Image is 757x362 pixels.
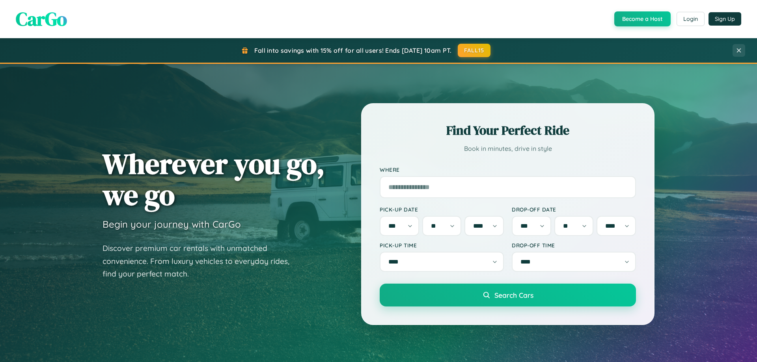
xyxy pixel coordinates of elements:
button: Sign Up [709,12,741,26]
button: Login [677,12,705,26]
label: Pick-up Date [380,206,504,213]
span: Fall into savings with 15% off for all users! Ends [DATE] 10am PT. [254,46,452,54]
h3: Begin your journey with CarGo [103,218,241,230]
h2: Find Your Perfect Ride [380,122,636,139]
button: Become a Host [614,11,671,26]
label: Pick-up Time [380,242,504,249]
p: Discover premium car rentals with unmatched convenience. From luxury vehicles to everyday rides, ... [103,242,300,280]
span: CarGo [16,6,67,32]
label: Drop-off Time [512,242,636,249]
p: Book in minutes, drive in style [380,143,636,154]
span: Search Cars [494,291,533,299]
button: Search Cars [380,284,636,306]
label: Drop-off Date [512,206,636,213]
label: Where [380,166,636,173]
h1: Wherever you go, we go [103,148,325,210]
button: FALL15 [458,44,491,57]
